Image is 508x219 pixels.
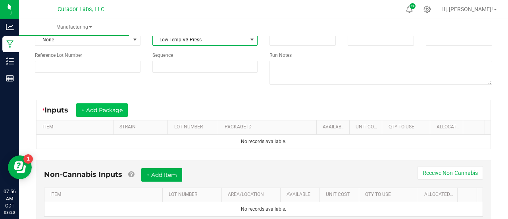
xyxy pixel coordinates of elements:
a: LOT NUMBERSortable [174,124,215,130]
a: ITEMSortable [42,124,110,130]
button: Receive Non-Cannabis [418,166,483,180]
span: Run Notes [269,52,292,58]
span: Curador Labs, LLC [58,6,104,13]
a: STRAINSortable [119,124,165,130]
span: Non-Cannabis Inputs [44,170,122,179]
a: AVAILABLESortable [323,124,346,130]
a: Allocated CostSortable [424,192,454,198]
span: Reference Lot Number [35,52,82,58]
a: Add Non-Cannabis items that were also consumed in the run (e.g. gloves and packaging); Also add N... [128,170,134,179]
span: Manufacturing [19,24,129,31]
button: + Add Item [141,168,182,182]
td: No records available. [37,135,491,149]
td: No records available. [44,202,483,216]
inline-svg: Reports [6,74,14,82]
inline-svg: Inventory [6,57,14,65]
a: Unit CostSortable [356,124,379,130]
a: LOT NUMBERSortable [169,192,218,198]
span: Low-Temp V3 Press [153,34,248,45]
a: Allocated CostSortable [437,124,460,130]
a: Sortable [464,192,474,198]
iframe: Resource center [8,155,32,179]
a: Sortable [469,124,482,130]
a: AVAILABLESortable [287,192,316,198]
a: AREA/LOCATIONSortable [228,192,277,198]
a: ITEMSortable [50,192,159,198]
span: Inputs [44,106,76,114]
a: Manufacturing [19,19,129,36]
a: QTY TO USESortable [365,192,415,198]
inline-svg: Manufacturing [6,40,14,48]
div: Manage settings [422,6,432,13]
span: Sequence [152,52,173,58]
span: 9+ [411,5,414,8]
a: QTY TO USESortable [389,124,427,130]
inline-svg: Analytics [6,23,14,31]
a: PACKAGE IDSortable [225,124,314,130]
span: None [35,34,130,45]
iframe: Resource center unread badge [23,154,33,164]
span: Hi, [PERSON_NAME]! [441,6,493,12]
p: 08/20 [4,209,15,215]
button: + Add Package [76,103,128,117]
p: 07:56 AM CDT [4,188,15,209]
a: Unit CostSortable [326,192,356,198]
